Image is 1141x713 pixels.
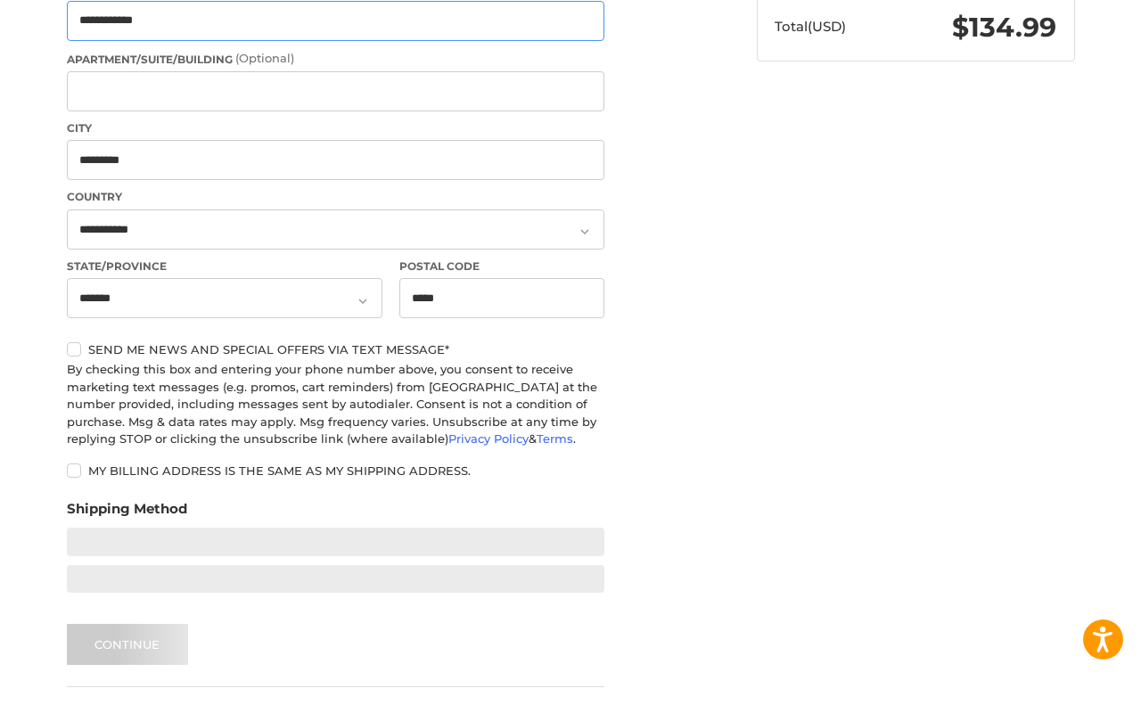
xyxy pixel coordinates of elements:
label: Postal Code [399,258,604,275]
a: Privacy Policy [448,431,529,446]
label: Send me news and special offers via text message* [67,342,604,356]
div: By checking this box and entering your phone number above, you consent to receive marketing text ... [67,361,604,448]
label: State/Province [67,258,382,275]
label: My billing address is the same as my shipping address. [67,463,604,478]
span: Total (USD) [775,18,846,35]
label: City [67,120,604,136]
legend: Shipping Method [67,499,187,528]
span: $134.99 [952,11,1056,44]
button: Continue [67,624,188,665]
label: Country [67,189,604,205]
label: Apartment/Suite/Building [67,50,604,68]
small: (Optional) [235,51,294,65]
a: Terms [537,431,573,446]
